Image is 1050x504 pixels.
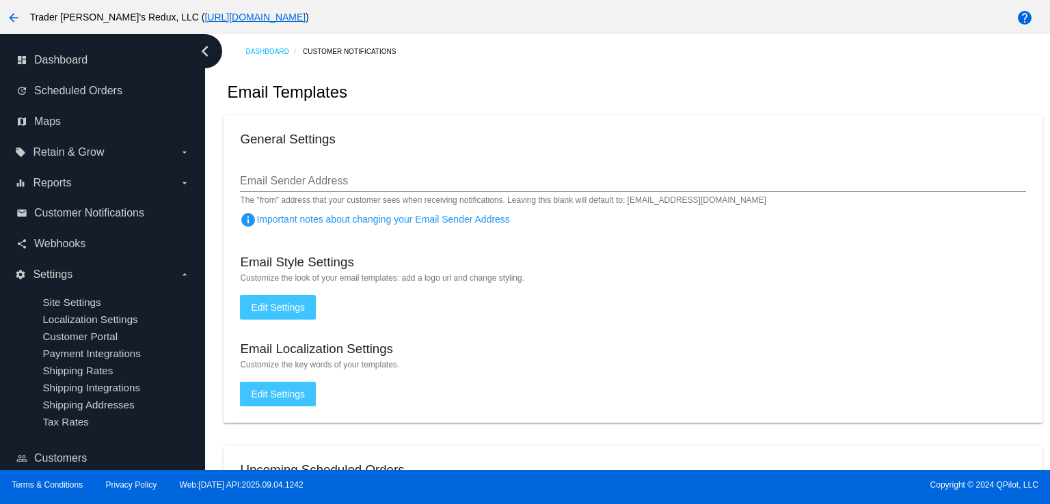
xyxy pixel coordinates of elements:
a: dashboard Dashboard [16,49,190,71]
mat-icon: help [1017,10,1033,26]
input: Email Sender Address [240,175,1025,187]
a: Site Settings [42,296,100,308]
i: share [16,238,27,249]
i: arrow_drop_down [179,178,190,188]
i: settings [15,269,26,280]
a: Shipping Addresses [42,399,134,410]
span: Trader [PERSON_NAME]'s Redux, LLC ( ) [30,12,309,23]
i: map [16,116,27,127]
span: Edit Settings [251,302,305,313]
span: Settings [33,268,72,281]
mat-icon: info [240,212,256,228]
a: email Customer Notifications [16,202,190,224]
span: Customers [34,452,87,464]
i: email [16,208,27,219]
h3: Upcoming Scheduled Orders [240,462,404,477]
span: Retain & Grow [33,146,104,158]
span: Customer Notifications [34,207,144,219]
mat-hint: Customize the key words of your templates. [240,360,1025,369]
a: Customer Portal [42,331,118,342]
h3: Email Style Settings [240,255,353,270]
a: Web:[DATE] API:2025.09.04.1242 [180,480,304,490]
button: Edit Settings [240,382,316,406]
i: dashboard [16,55,27,66]
a: Privacy Policy [106,480,157,490]
a: Dashboard [245,41,303,62]
span: Reports [33,177,71,189]
a: Localization Settings [42,313,137,325]
h3: General Settings [240,132,335,147]
span: Webhooks [34,238,85,250]
mat-hint: The "from" address that your customer sees when receiving notifications. Leaving this blank will ... [240,196,766,206]
a: Terms & Conditions [12,480,83,490]
mat-hint: Customize the look of your email templates: add a logo url and change styling. [240,273,1025,283]
span: Scheduled Orders [34,85,122,97]
i: local_offer [15,147,26,158]
i: update [16,85,27,96]
a: share Webhooks [16,233,190,255]
a: [URL][DOMAIN_NAME] [204,12,306,23]
button: Important notes about changing your Email Sender Address [240,206,267,233]
a: Payment Integrations [42,348,141,359]
a: update Scheduled Orders [16,80,190,102]
h3: Email Localization Settings [240,341,393,356]
i: equalizer [15,178,26,188]
a: people_outline Customers [16,447,190,469]
a: Shipping Rates [42,365,113,376]
i: people_outline [16,453,27,464]
h2: Email Templates [227,83,347,102]
a: Tax Rates [42,416,89,428]
a: Shipping Integrations [42,382,140,393]
a: map Maps [16,111,190,132]
button: Edit Settings [240,295,316,320]
span: Maps [34,115,61,128]
i: chevron_left [194,40,216,62]
a: Customer Notifications [303,41,408,62]
span: Copyright © 2024 QPilot, LLC [537,480,1038,490]
i: arrow_drop_down [179,269,190,280]
span: Edit Settings [251,389,305,400]
mat-icon: arrow_back [5,10,22,26]
i: arrow_drop_down [179,147,190,158]
span: Dashboard [34,54,87,66]
span: Important notes about changing your Email Sender Address [240,214,509,225]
